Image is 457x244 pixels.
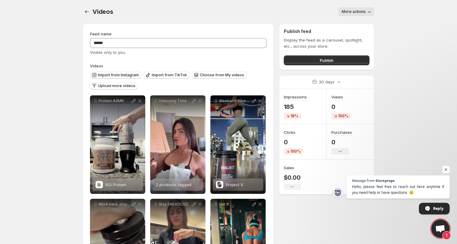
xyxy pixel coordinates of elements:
span: Message from [352,179,375,182]
button: Publish [284,55,369,65]
span: Import from TikTok [152,73,187,78]
span: 100% [291,149,301,154]
span: More actions [342,9,366,14]
p: Unboxing Time [159,98,191,103]
button: Settings [83,7,91,16]
div: Unboxing Time2 products tagged [150,95,205,194]
span: Choose from My videos [200,73,244,78]
span: Hello, please feel free to reach out here anytime if you need help or have questions. 😊 [352,184,444,195]
button: Import from TikTok [144,71,189,79]
span: Visible only to you. [90,50,126,55]
p: Stay ENERGIZED [159,202,191,207]
span: Upload more videos [98,83,135,88]
button: Choose from My videos [192,71,247,79]
p: $0.00 [284,174,301,181]
button: Upload more videos [90,82,138,90]
span: Videos [90,63,103,68]
p: 30 days [319,79,334,85]
h3: Views [331,94,343,100]
h3: Impressions [284,94,307,100]
span: Feed name [90,31,111,36]
p: Protein ASMR [99,98,131,103]
h3: Sales [284,165,294,171]
span: 1 [442,231,451,240]
button: More actions [338,7,374,16]
p: Work hard, play harder! [99,202,131,207]
p: Display the feed as a carousel, spotlight, etc., across your store. [284,37,369,49]
p: Weekend Vibes w Project X [219,98,251,103]
h3: Purchases [331,129,352,135]
div: Open chat [431,219,450,238]
span: Project X [226,182,243,187]
span: Publish [320,57,334,63]
span: 18% [291,114,298,118]
button: Import from Instagram [90,71,141,79]
p: 0 [331,103,351,110]
span: ISO Protein [105,182,127,187]
div: Protein ASMRISO ProteinISO Protein [90,95,145,194]
span: 2 products tagged [156,182,191,187]
p: 185 [284,103,307,110]
span: Import from Instagram [98,73,139,78]
span: Reply [433,203,443,214]
span: Storeprops [376,179,394,182]
span: Videos [92,8,113,15]
p: 0 [331,138,352,146]
p: Get It! [219,202,251,207]
p: 0 [284,138,303,146]
div: Weekend Vibes w Project XProject XProject X [210,95,266,194]
span: 100% [338,114,348,118]
h3: Clicks [284,129,295,135]
h2: Publish feed [284,28,369,34]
